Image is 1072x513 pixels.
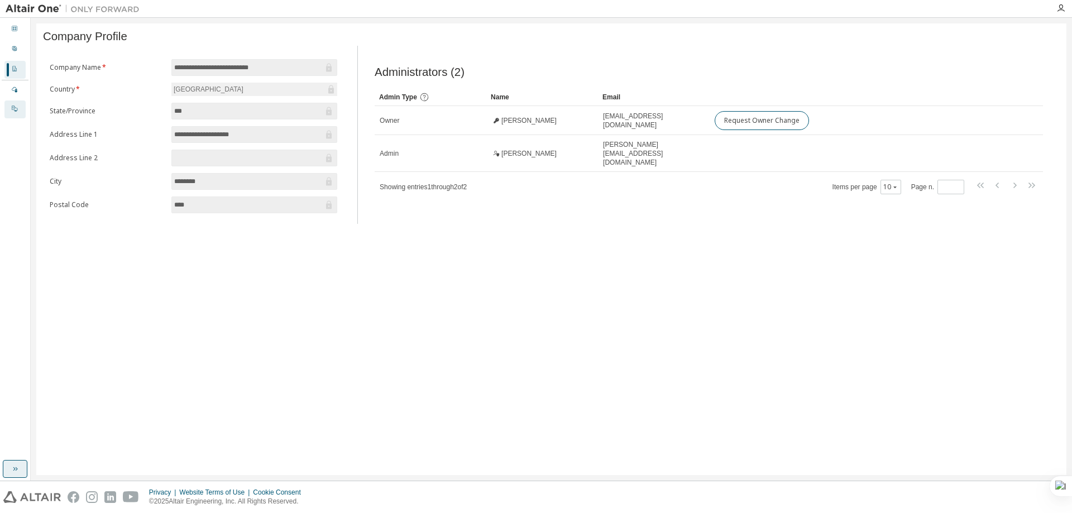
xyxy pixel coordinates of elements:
span: Page n. [911,180,964,194]
span: [PERSON_NAME][EMAIL_ADDRESS][DOMAIN_NAME] [603,140,705,167]
span: Administrators (2) [375,66,465,79]
img: instagram.svg [86,491,98,503]
img: linkedin.svg [104,491,116,503]
span: Company Profile [43,30,127,43]
div: Dashboard [4,21,26,39]
label: Company Name [50,63,165,72]
div: Cookie Consent [253,488,307,497]
span: [EMAIL_ADDRESS][DOMAIN_NAME] [603,112,705,130]
div: Managed [4,81,26,99]
img: altair_logo.svg [3,491,61,503]
div: User Profile [4,41,26,59]
img: facebook.svg [68,491,79,503]
label: State/Province [50,107,165,116]
div: Email [602,88,705,106]
p: © 2025 Altair Engineering, Inc. All Rights Reserved. [149,497,308,506]
div: [GEOGRAPHIC_DATA] [172,83,245,95]
span: Admin Type [379,93,417,101]
img: Altair One [6,3,145,15]
span: Admin [380,149,399,158]
label: Country [50,85,165,94]
label: Postal Code [50,200,165,209]
span: [PERSON_NAME] [501,149,557,158]
div: On Prem [4,100,26,118]
div: Company Profile [4,61,26,79]
div: Website Terms of Use [179,488,253,497]
span: Owner [380,116,399,125]
label: Address Line 2 [50,154,165,162]
label: Address Line 1 [50,130,165,139]
div: [GEOGRAPHIC_DATA] [171,83,337,96]
button: 10 [883,183,898,191]
span: [PERSON_NAME] [501,116,557,125]
button: Request Owner Change [715,111,809,130]
span: Items per page [832,180,901,194]
img: youtube.svg [123,491,139,503]
label: City [50,177,165,186]
div: Name [491,88,594,106]
div: Privacy [149,488,179,497]
span: Showing entries 1 through 2 of 2 [380,183,467,191]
